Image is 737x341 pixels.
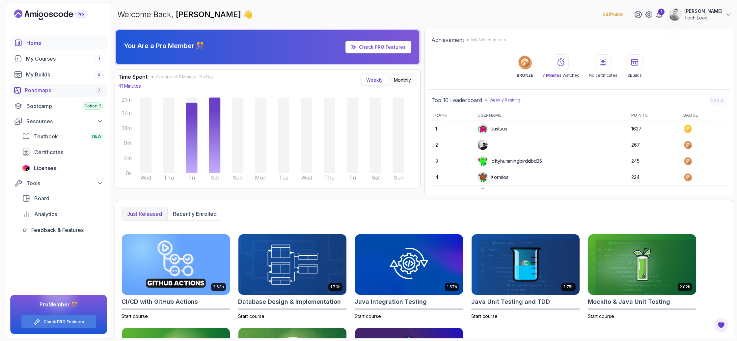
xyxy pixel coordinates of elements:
[431,121,474,137] td: 1
[431,153,474,169] td: 3
[431,137,474,153] td: 2
[18,192,107,205] a: board
[359,44,406,50] a: Check PRO Features
[122,109,132,116] tspan: 17m
[238,313,264,319] span: Start course
[123,155,132,161] tspan: 4m
[26,39,103,47] div: Home
[238,234,347,320] a: Database Design & Implementation card1.70hDatabase Design & ImplementationStart course
[122,207,167,220] button: Just released
[18,130,107,143] a: textbook
[26,71,103,78] div: My Builds
[349,174,356,181] tspan: Fri
[517,73,533,78] p: BRONZE
[238,297,341,306] h2: Database Design & Implementation
[478,156,542,166] div: loftyhummingbirddbd35
[471,37,506,43] p: My Achievements
[603,11,623,18] p: 341 Points
[117,9,253,20] p: Welcome Back,
[98,56,100,61] span: 1
[122,297,198,306] h2: CI/CD with GitHub Actions
[478,124,507,134] div: Justuus
[431,36,464,44] h2: Achievement
[26,117,103,125] div: Resources
[713,317,729,333] button: Open Feedback Button
[31,226,84,234] span: Feedback & Features
[238,234,346,295] img: Database Design & Implementation card
[542,73,580,78] p: Watched
[394,174,404,181] tspan: Sun
[25,86,103,94] div: Roadmaps
[684,8,723,14] p: [PERSON_NAME]
[588,234,696,320] a: Mockito & Java Unit Testing card2.02hMockito & Java Unit TestingStart course
[680,284,690,290] p: 2.02h
[211,174,219,181] tspan: Sat
[355,297,427,306] h2: Java Integration Testing
[124,41,204,50] p: You Are a Pro Member 🎊
[627,185,679,202] td: 214
[122,234,230,295] img: CI/CD with GitHub Actions card
[10,68,107,81] a: builds
[345,41,411,53] a: Check PRO Features
[98,88,100,93] span: 7
[34,132,58,140] span: Textbook
[10,115,107,127] button: Resources
[188,174,195,181] tspan: Fri
[301,174,312,181] tspan: Wed
[26,102,103,110] div: Bootcamp
[122,234,230,320] a: CI/CD with GitHub Actions card2.63hCI/CD with GitHub ActionsStart course
[669,8,681,21] img: user profile image
[478,140,488,150] img: user profile image
[26,55,103,63] div: My Courses
[122,313,148,319] span: Start course
[22,165,30,171] img: jetbrains icon
[684,14,723,21] p: Tech Lead
[588,313,614,319] span: Start course
[588,297,670,306] h2: Mockito & Java Unit Testing
[478,172,508,183] div: Xormios
[431,169,474,185] td: 4
[627,73,630,78] span: 2
[84,103,101,109] span: Cohort 3
[213,284,224,290] p: 2.63h
[10,84,107,97] a: roadmaps
[118,73,148,81] h3: Time Spent
[18,161,107,175] a: licenses
[390,74,415,86] button: Monthly
[355,234,463,320] a: Java Integration Testing card1.67hJava Integration TestingStart course
[92,134,101,139] span: NEW
[589,73,617,78] p: No certificates
[14,10,101,20] a: Landing page
[26,179,103,187] div: Tools
[472,234,580,295] img: Java Unit Testing and TDD card
[10,52,107,65] a: courses
[279,174,288,181] tspan: Tue
[679,110,727,121] th: Badge
[122,97,132,103] tspan: 21m
[627,169,679,185] td: 224
[10,177,107,189] button: Tools
[98,72,100,77] span: 2
[126,170,132,177] tspan: 0s
[176,10,243,19] span: [PERSON_NAME]
[18,223,107,237] a: feedback
[140,174,151,181] tspan: Wed
[34,210,57,218] span: Analytics
[669,8,732,21] button: user profile image[PERSON_NAME]Tech Lead
[478,156,488,166] img: default monster avatar
[471,234,580,320] a: Java Unit Testing and TDD card2.75hJava Unit Testing and TDDStart course
[10,99,107,113] a: bootcamp
[255,174,266,181] tspan: Mon
[173,210,217,218] p: Recently enrolled
[709,96,727,105] button: See all
[355,313,381,319] span: Start course
[118,83,141,89] p: 41 Minutes
[232,174,243,181] tspan: Sun
[122,125,132,131] tspan: 13m
[627,110,679,121] th: Points
[489,98,520,103] p: Weekly Ranking
[330,284,341,290] p: 1.70h
[167,207,222,220] button: Recently enrolled
[471,313,498,319] span: Start course
[474,110,627,121] th: Username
